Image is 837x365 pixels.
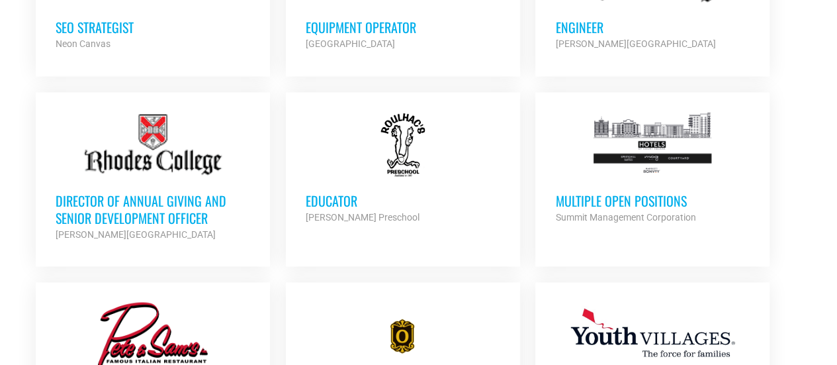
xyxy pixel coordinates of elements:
[56,38,110,49] strong: Neon Canvas
[555,38,715,49] strong: [PERSON_NAME][GEOGRAPHIC_DATA]
[555,19,750,36] h3: Engineer
[36,92,270,262] a: Director of Annual Giving and Senior Development Officer [PERSON_NAME][GEOGRAPHIC_DATA]
[555,211,695,222] strong: Summit Management Corporation
[535,92,770,244] a: Multiple Open Positions Summit Management Corporation
[306,191,500,209] h3: Educator
[306,211,419,222] strong: [PERSON_NAME] Preschool
[56,191,250,226] h3: Director of Annual Giving and Senior Development Officer
[56,229,216,239] strong: [PERSON_NAME][GEOGRAPHIC_DATA]
[286,92,520,244] a: Educator [PERSON_NAME] Preschool
[56,19,250,36] h3: SEO Strategist
[306,19,500,36] h3: Equipment Operator
[306,38,395,49] strong: [GEOGRAPHIC_DATA]
[555,191,750,209] h3: Multiple Open Positions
